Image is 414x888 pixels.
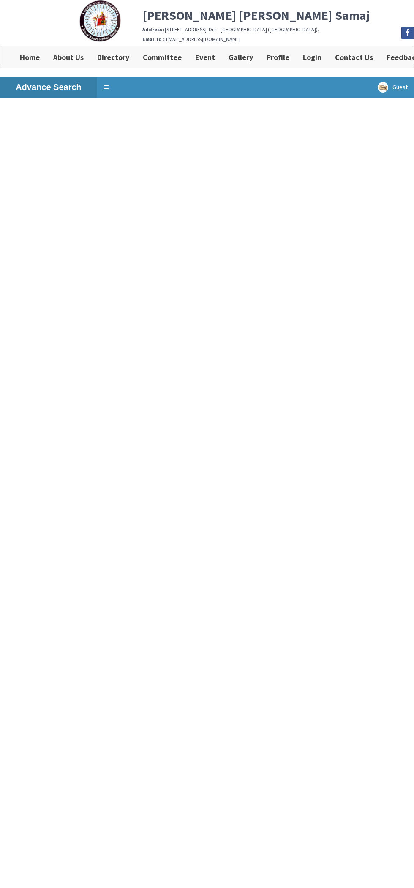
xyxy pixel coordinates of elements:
[267,52,289,62] b: Profile
[303,52,321,62] b: Login
[97,52,129,62] b: Directory
[371,77,414,98] a: Guest
[142,27,414,32] h6: [STREET_ADDRESS], Dist - [GEOGRAPHIC_DATA] ([GEOGRAPHIC_DATA]).
[229,52,253,62] b: Gallery
[260,46,296,68] a: Profile
[142,7,370,23] b: [PERSON_NAME] [PERSON_NAME] Samaj
[335,52,373,62] b: Contact Us
[378,82,388,93] img: User Image
[16,82,82,92] b: Advance Search
[136,46,188,68] a: Committee
[20,52,40,62] b: Home
[53,52,84,62] b: About Us
[142,36,164,42] b: Email Id :
[222,46,260,68] a: Gallery
[188,46,222,68] a: Event
[195,52,215,62] b: Event
[90,46,136,68] a: Directory
[143,52,182,62] b: Committee
[142,26,165,33] b: Address :
[296,46,328,68] a: Login
[328,46,380,68] a: Contact Us
[392,83,408,91] span: Guest
[142,36,414,42] h6: [EMAIL_ADDRESS][DOMAIN_NAME]
[46,46,90,68] a: About Us
[13,46,46,68] a: Home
